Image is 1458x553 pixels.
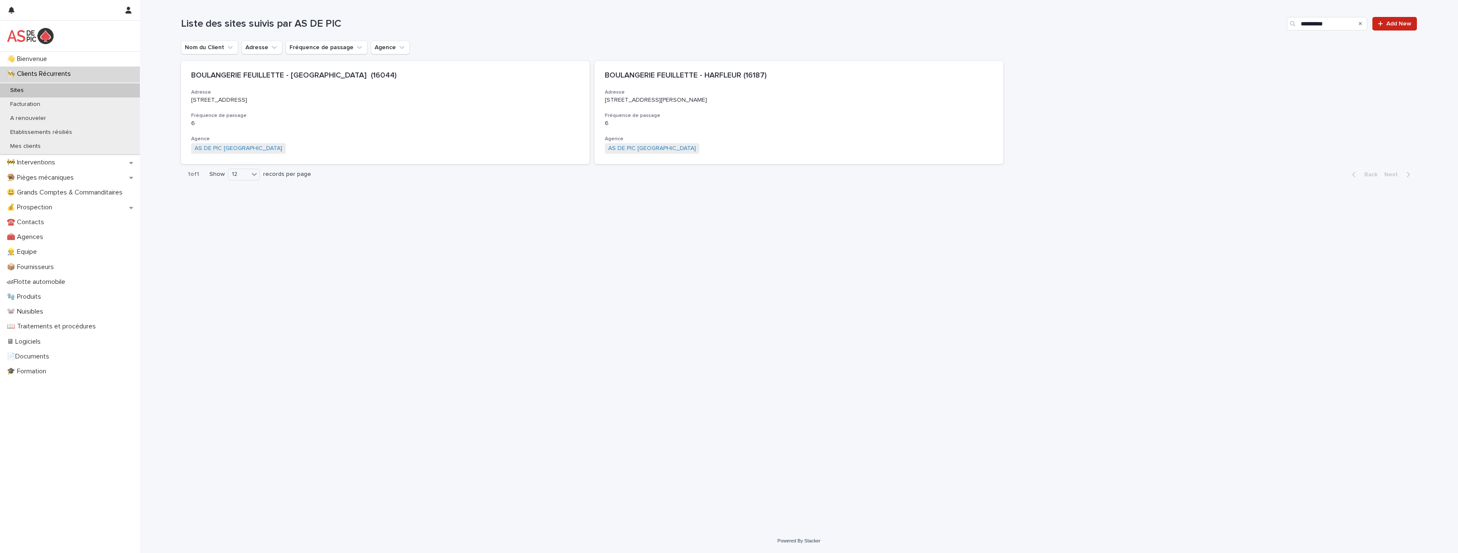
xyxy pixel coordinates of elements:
[3,129,79,136] p: Etablissements résiliés
[209,171,225,178] p: Show
[181,18,1283,30] h1: Liste des sites suivis par AS DE PIC
[3,233,50,241] p: 🧰 Agences
[191,97,579,104] p: [STREET_ADDRESS]
[1386,21,1411,27] span: Add New
[371,41,410,54] button: Agence
[3,101,47,108] p: Facturation
[191,89,579,96] h3: Adresse
[605,136,993,142] h3: Agence
[7,28,54,44] img: yKcqic14S0S6KrLdrqO6
[191,120,579,127] p: 6
[605,71,993,81] p: BOULANGERIE FEUILLETTE - HARFLEUR (16187)
[605,112,993,119] h3: Fréquence de passage
[3,143,47,150] p: Mes clients
[3,263,61,271] p: 📦 Fournisseurs
[3,87,31,94] p: Sites
[3,203,59,211] p: 💰 Prospection
[1381,171,1417,178] button: Next
[608,145,696,152] a: AS DE PIC [GEOGRAPHIC_DATA]
[242,41,282,54] button: Adresse
[605,89,993,96] h3: Adresse
[3,338,47,346] p: 🖥 Logiciels
[1287,17,1367,31] input: Search
[191,112,579,119] h3: Fréquence de passage
[286,41,367,54] button: Fréquence de passage
[191,71,579,81] p: BOULANGERIE FEUILLETTE - [GEOGRAPHIC_DATA] (16044)
[181,61,590,164] a: BOULANGERIE FEUILLETTE - [GEOGRAPHIC_DATA] (16044)Adresse[STREET_ADDRESS]Fréquence de passage6Age...
[191,136,579,142] h3: Agence
[605,97,993,104] p: [STREET_ADDRESS][PERSON_NAME]
[3,115,53,122] p: A renouveler
[3,55,54,63] p: 👋 Bienvenue
[3,189,129,197] p: 😃 Grands Comptes & Commanditaires
[3,308,50,316] p: 🐭 Nuisibles
[1372,17,1417,31] a: Add New
[1345,171,1381,178] button: Back
[1384,172,1403,178] span: Next
[228,170,249,179] div: 12
[595,61,1003,164] a: BOULANGERIE FEUILLETTE - HARFLEUR (16187)Adresse[STREET_ADDRESS][PERSON_NAME]Fréquence de passage...
[195,145,282,152] a: AS DE PIC [GEOGRAPHIC_DATA]
[3,70,78,78] p: 👨‍🍳 Clients Récurrents
[3,278,72,286] p: 🏎Flotte automobile
[1359,172,1377,178] span: Back
[3,353,56,361] p: 📄Documents
[3,174,81,182] p: 🪤 Pièges mécaniques
[181,41,238,54] button: Nom du Client
[263,171,311,178] p: records per page
[777,538,820,543] a: Powered By Stacker
[3,248,44,256] p: 👷 Equipe
[181,164,206,185] p: 1 of 1
[3,293,48,301] p: 🧤 Produits
[605,120,993,127] p: 6
[3,322,103,331] p: 📖 Traitements et procédures
[3,367,53,375] p: 🎓 Formation
[3,218,51,226] p: ☎️ Contacts
[3,158,62,167] p: 🚧 Interventions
